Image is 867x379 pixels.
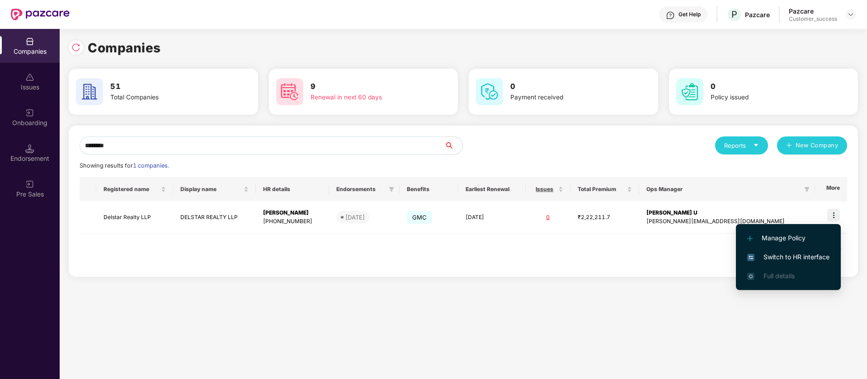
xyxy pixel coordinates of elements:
[389,187,394,192] span: filter
[263,217,322,226] div: [PHONE_NUMBER]
[533,186,556,193] span: Issues
[444,136,463,154] button: search
[747,236,753,241] img: svg+xml;base64,PHN2ZyB4bWxucz0iaHR0cDovL3d3dy53My5vcmcvMjAwMC9zdmciIHdpZHRoPSIxMi4yMDEiIGhlaWdodD...
[646,209,808,217] div: [PERSON_NAME] U
[25,144,34,153] img: svg+xml;base64,PHN2ZyB3aWR0aD0iMTQuNSIgaGVpZ2h0PSIxNC41IiB2aWV3Qm94PSIwIDAgMTYgMTYiIGZpbGw9Im5vbm...
[263,209,322,217] div: [PERSON_NAME]
[747,252,829,262] span: Switch to HR interface
[458,177,525,201] th: Earliest Renewal
[25,180,34,189] img: svg+xml;base64,PHN2ZyB3aWR0aD0iMjAiIGhlaWdodD0iMjAiIHZpZXdCb3g9IjAgMCAyMCAyMCIgZmlsbD0ibm9uZSIgeG...
[110,93,224,103] div: Total Companies
[847,11,854,18] img: svg+xml;base64,PHN2ZyBpZD0iRHJvcGRvd24tMzJ4MzIiIHhtbG5zPSJodHRwOi8vd3d3LnczLm9yZy8yMDAwL3N2ZyIgd2...
[711,81,825,93] h3: 0
[256,177,329,201] th: HR details
[133,162,169,169] span: 1 companies.
[345,213,365,222] div: [DATE]
[763,272,795,280] span: Full details
[731,9,737,20] span: P
[815,177,847,201] th: More
[276,78,303,105] img: svg+xml;base64,PHN2ZyB4bWxucz0iaHR0cDovL3d3dy53My5vcmcvMjAwMC9zdmciIHdpZHRoPSI2MCIgaGVpZ2h0PSI2MC...
[173,177,256,201] th: Display name
[804,187,810,192] span: filter
[533,213,563,222] div: 0
[646,217,808,226] div: [PERSON_NAME][EMAIL_ADDRESS][DOMAIN_NAME]
[476,78,503,105] img: svg+xml;base64,PHN2ZyB4bWxucz0iaHR0cDovL3d3dy53My5vcmcvMjAwMC9zdmciIHdpZHRoPSI2MCIgaGVpZ2h0PSI2MC...
[510,93,624,103] div: Payment received
[25,73,34,82] img: svg+xml;base64,PHN2ZyBpZD0iSXNzdWVzX2Rpc2FibGVkIiB4bWxucz0iaHR0cDovL3d3dy53My5vcmcvMjAwMC9zdmciIH...
[827,209,840,221] img: icon
[510,81,624,93] h3: 0
[25,108,34,117] img: svg+xml;base64,PHN2ZyB3aWR0aD0iMjAiIGhlaWdodD0iMjAiIHZpZXdCb3g9IjAgMCAyMCAyMCIgZmlsbD0ibm9uZSIgeG...
[11,9,70,20] img: New Pazcare Logo
[666,11,675,20] img: svg+xml;base64,PHN2ZyBpZD0iSGVscC0zMngzMiIgeG1sbnM9Imh0dHA6Ly93d3cudzMub3JnLzIwMDAvc3ZnIiB3aWR0aD...
[173,201,256,234] td: DELSTAR REALTY LLP
[180,186,242,193] span: Display name
[646,186,801,193] span: Ops Manager
[789,15,837,23] div: Customer_success
[747,233,829,243] span: Manage Policy
[526,177,570,201] th: Issues
[387,184,396,195] span: filter
[311,81,424,93] h3: 9
[407,211,433,224] span: GMC
[25,37,34,46] img: svg+xml;base64,PHN2ZyBpZD0iQ29tcGFuaWVzIiB4bWxucz0iaHR0cDovL3d3dy53My5vcmcvMjAwMC9zdmciIHdpZHRoPS...
[789,7,837,15] div: Pazcare
[444,142,462,149] span: search
[724,141,759,150] div: Reports
[578,186,625,193] span: Total Premium
[76,78,103,105] img: svg+xml;base64,PHN2ZyB4bWxucz0iaHR0cDovL3d3dy53My5vcmcvMjAwMC9zdmciIHdpZHRoPSI2MCIgaGVpZ2h0PSI2MC...
[336,186,385,193] span: Endorsements
[679,11,701,18] div: Get Help
[458,201,525,234] td: [DATE]
[110,81,224,93] h3: 51
[311,93,424,103] div: Renewal in next 60 days
[747,273,754,280] img: svg+xml;base64,PHN2ZyB4bWxucz0iaHR0cDovL3d3dy53My5vcmcvMjAwMC9zdmciIHdpZHRoPSIxNi4zNjMiIGhlaWdodD...
[711,93,825,103] div: Policy issued
[96,201,173,234] td: Delstar Realty LLP
[745,10,770,19] div: Pazcare
[777,136,847,154] button: plusNew Company
[753,142,759,148] span: caret-down
[802,184,811,195] span: filter
[570,177,639,201] th: Total Premium
[104,186,159,193] span: Registered name
[88,38,161,58] h1: Companies
[80,162,169,169] span: Showing results for
[400,177,459,201] th: Benefits
[796,141,839,150] span: New Company
[676,78,703,105] img: svg+xml;base64,PHN2ZyB4bWxucz0iaHR0cDovL3d3dy53My5vcmcvMjAwMC9zdmciIHdpZHRoPSI2MCIgaGVpZ2h0PSI2MC...
[786,142,792,150] span: plus
[71,43,80,52] img: svg+xml;base64,PHN2ZyBpZD0iUmVsb2FkLTMyeDMyIiB4bWxucz0iaHR0cDovL3d3dy53My5vcmcvMjAwMC9zdmciIHdpZH...
[578,213,632,222] div: ₹2,22,211.7
[96,177,173,201] th: Registered name
[747,254,754,261] img: svg+xml;base64,PHN2ZyB4bWxucz0iaHR0cDovL3d3dy53My5vcmcvMjAwMC9zdmciIHdpZHRoPSIxNiIgaGVpZ2h0PSIxNi...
